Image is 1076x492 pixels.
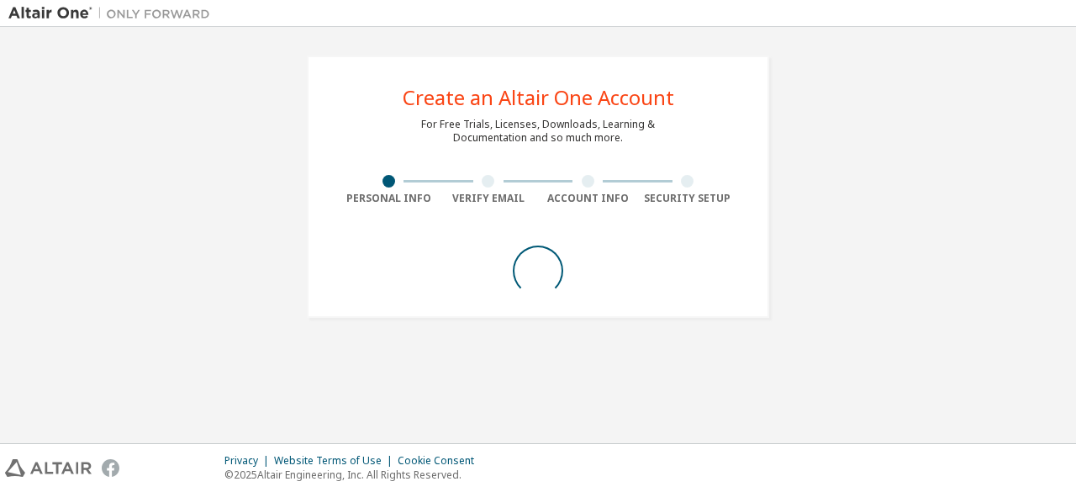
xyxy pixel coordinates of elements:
div: Personal Info [339,192,439,205]
div: Privacy [224,454,274,468]
div: Security Setup [638,192,738,205]
div: Verify Email [439,192,539,205]
img: facebook.svg [102,459,119,477]
div: Create an Altair One Account [403,87,674,108]
img: altair_logo.svg [5,459,92,477]
div: For Free Trials, Licenses, Downloads, Learning & Documentation and so much more. [421,118,655,145]
div: Cookie Consent [398,454,484,468]
p: © 2025 Altair Engineering, Inc. All Rights Reserved. [224,468,484,482]
img: Altair One [8,5,219,22]
div: Website Terms of Use [274,454,398,468]
div: Account Info [538,192,638,205]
